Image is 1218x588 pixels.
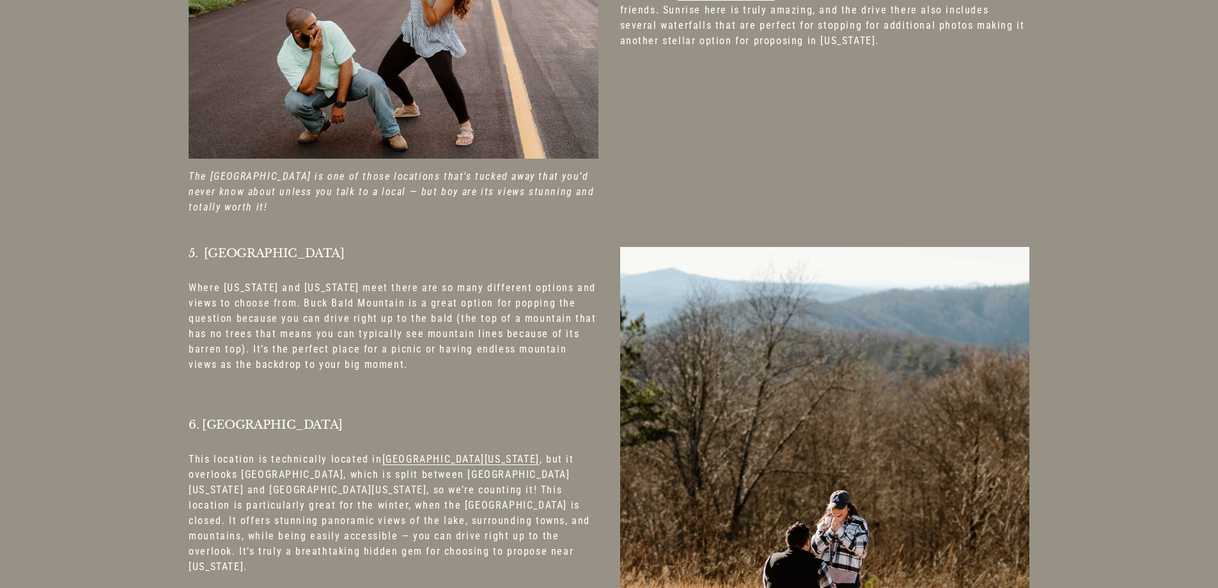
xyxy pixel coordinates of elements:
h4: 6. [GEOGRAPHIC_DATA] [189,418,598,431]
em: The [GEOGRAPHIC_DATA] is one of those locations that’s tucked away that you’d never know about un... [189,170,598,213]
h4: 5. [GEOGRAPHIC_DATA] [189,247,598,260]
p: Where [US_STATE] and [US_STATE] meet there are so many different options and views to choose from... [189,280,598,372]
a: [GEOGRAPHIC_DATA][US_STATE] [382,453,540,465]
p: This location is technically located in , but it overlooks [GEOGRAPHIC_DATA], which is split betw... [189,452,598,575]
